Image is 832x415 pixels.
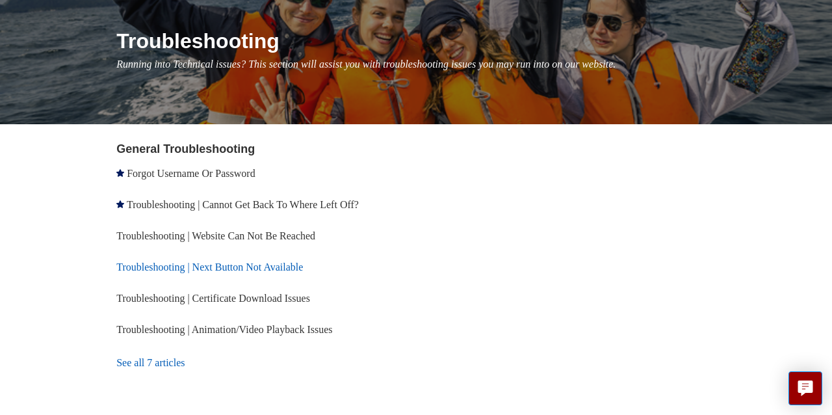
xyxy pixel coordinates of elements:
svg: Promoted article [116,200,124,208]
a: Forgot Username Or Password [127,168,255,179]
button: Live chat [788,371,822,405]
h1: Troubleshooting [116,25,790,57]
a: Troubleshooting | Cannot Get Back To Where Left Off? [127,199,359,210]
a: Troubleshooting | Next Button Not Available [116,261,303,273]
a: Troubleshooting | Animation/Video Playback Issues [116,324,332,335]
a: Troubleshooting | Certificate Download Issues [116,293,310,304]
a: Troubleshooting | Website Can Not Be Reached [116,230,315,241]
svg: Promoted article [116,169,124,177]
a: See all 7 articles [116,345,420,381]
a: General Troubleshooting [116,142,255,155]
p: Running into Technical issues? This section will assist you with troubleshooting issues you may r... [116,57,790,72]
